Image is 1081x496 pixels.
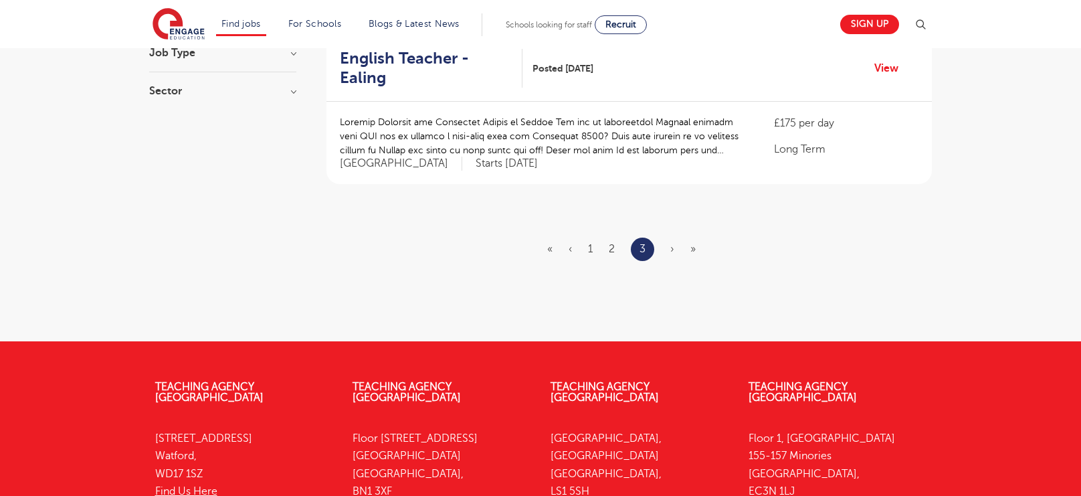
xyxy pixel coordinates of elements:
a: First [547,243,553,255]
h3: Job Type [149,48,296,58]
p: Starts [DATE] [476,157,538,171]
a: 2 [609,243,615,255]
a: For Schools [288,19,341,29]
span: › [670,243,674,255]
span: Posted [DATE] [532,62,593,76]
p: Long Term [774,141,918,157]
h3: Sector [149,86,296,96]
p: £175 per day [774,115,918,131]
h2: English Teacher - Ealing [340,49,512,88]
a: Teaching Agency [GEOGRAPHIC_DATA] [155,381,264,404]
span: Recruit [605,19,636,29]
span: Schools looking for staff [506,20,592,29]
img: Engage Education [153,8,205,42]
a: Teaching Agency [GEOGRAPHIC_DATA] [353,381,461,404]
a: Blogs & Latest News [369,19,460,29]
a: Teaching Agency [GEOGRAPHIC_DATA] [551,381,659,404]
span: » [690,243,696,255]
a: Teaching Agency [GEOGRAPHIC_DATA] [749,381,857,404]
a: English Teacher - Ealing [340,49,522,88]
a: Recruit [595,15,647,34]
a: 3 [640,240,646,258]
span: [GEOGRAPHIC_DATA] [340,157,462,171]
a: View [874,60,908,77]
p: Loremip Dolorsit ame Consectet Adipis el Seddoe Tem inc ut laboreetdol Magnaal enimadm veni QUI n... [340,115,747,157]
a: 1 [588,243,593,255]
a: Find jobs [221,19,261,29]
a: Previous [569,243,572,255]
a: Sign up [840,15,899,34]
